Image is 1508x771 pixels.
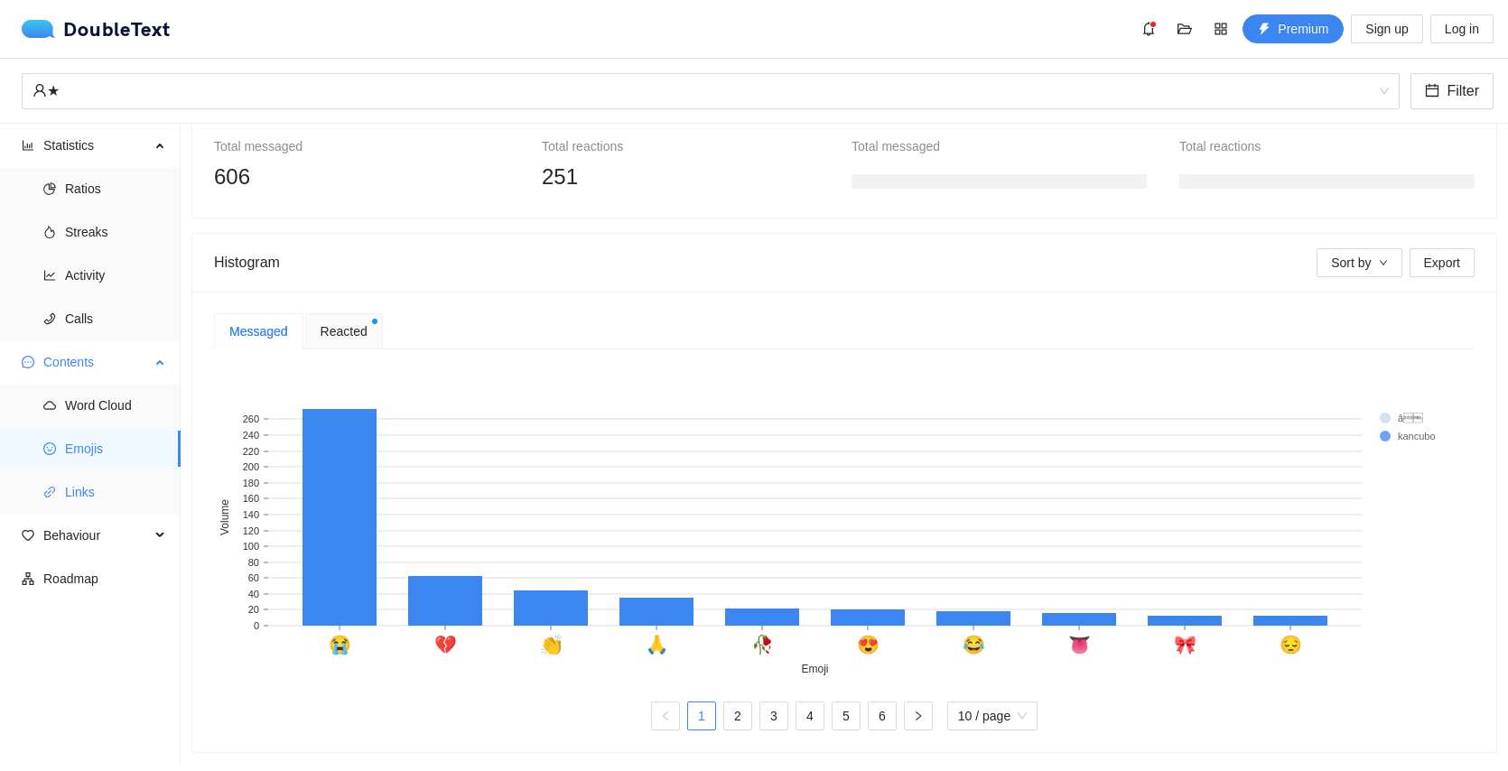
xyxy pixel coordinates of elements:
span: fire [43,226,56,238]
text: 80 [248,557,259,568]
li: Previous Page [651,701,680,730]
li: 2 [723,701,752,730]
text: 😭 [329,634,351,655]
text: 140 [243,509,259,520]
text: 😂 [963,634,985,655]
span: right [913,711,924,721]
text: 👅 [1068,634,1091,655]
span: Statistics [43,127,150,163]
div: Total messaged [852,136,1147,156]
text: 160 [243,493,259,504]
text: 240 [243,430,259,441]
text: 🥀 [751,634,774,655]
span: heart [22,529,34,542]
span: Reacted [321,321,368,341]
span: link [43,486,56,498]
li: 3 [759,701,788,730]
div: Total reactions [1179,136,1475,156]
li: 1 [687,701,716,730]
button: right [904,701,933,730]
span: Sort by [1331,253,1371,273]
button: appstore [1206,14,1235,43]
a: 3 [760,702,787,729]
span: line-chart [43,269,56,282]
text: 😔 [1280,634,1302,655]
span: pie-chart [43,182,56,195]
span: phone [43,312,56,325]
span: Links [65,474,166,510]
li: Next Page [904,701,933,730]
button: folder-open [1170,14,1199,43]
span: bar-chart [22,139,34,152]
text: 0 [254,620,259,631]
span: appstore [1207,22,1234,36]
a: 2 [724,702,751,729]
li: 5 [832,701,861,730]
span: Ratios [65,171,166,207]
span: 251 [542,164,578,189]
span: Streaks [65,214,166,250]
li: 4 [796,701,824,730]
span: apartment [22,572,34,585]
a: logoDoubleText [22,20,171,38]
span: cloud [43,399,56,412]
div: ★ [33,74,1373,108]
img: logo [22,20,63,38]
a: 6 [869,702,896,729]
text: Emoji [801,663,828,675]
text: 60 [248,572,259,583]
text: 260 [243,413,259,424]
span: ★ [33,74,1389,108]
span: Calls [65,301,166,337]
span: Emojis [65,431,166,467]
text: 😍 [857,634,880,655]
span: Contents [43,344,150,380]
a: 5 [833,702,860,729]
span: Roadmap [43,561,166,597]
a: 4 [796,702,824,729]
span: Behaviour [43,517,150,553]
text: 180 [243,478,259,488]
span: Log in [1445,19,1479,39]
text: 🙏 [646,634,668,655]
span: down [1379,258,1388,269]
text: 100 [243,541,259,552]
text: 👏 [540,634,563,655]
text: 💔 [434,634,457,655]
text: 200 [243,461,259,472]
button: bell [1134,14,1163,43]
text: 20 [248,604,259,615]
span: Sign up [1365,19,1408,39]
text: 🎀 [1174,634,1196,655]
button: Log in [1430,14,1494,43]
span: message [22,356,34,368]
button: calendarFilter [1410,73,1494,109]
text: 120 [243,525,259,536]
li: 6 [868,701,897,730]
div: Page Size [947,701,1038,730]
button: thunderboltPremium [1243,14,1344,43]
button: left [651,701,680,730]
text: Volume [219,499,231,535]
a: 1 [688,702,715,729]
button: Sign up [1351,14,1422,43]
span: Export [1424,253,1460,273]
button: Sort bydown [1317,248,1401,277]
span: Premium [1278,19,1328,39]
span: 10 / page [958,702,1027,729]
span: calendar [1425,83,1439,100]
div: Messaged [229,321,288,341]
span: Activity [65,257,166,293]
text: 40 [248,589,259,599]
span: thunderbolt [1258,23,1271,37]
div: Total messaged [214,136,509,156]
span: bell [1135,22,1162,36]
span: Filter [1447,79,1479,102]
div: Total reactions [542,136,837,156]
span: folder-open [1171,22,1198,36]
button: Export [1410,248,1475,277]
div: Histogram [214,237,1317,288]
span: Word Cloud [65,387,166,423]
span: smile [43,442,56,455]
text: 220 [243,446,259,457]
